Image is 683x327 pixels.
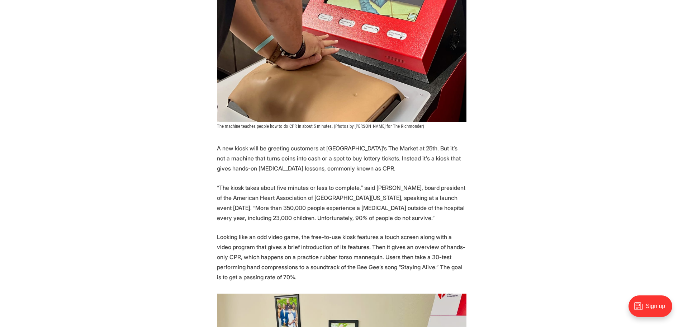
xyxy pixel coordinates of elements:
[217,143,466,173] p: A new kiosk will be greeting customers at [GEOGRAPHIC_DATA]’s The Market at 25th. But it’s not a ...
[622,292,683,327] iframe: portal-trigger
[217,123,424,129] span: The machine teaches people how to do CPR in about 5 minutes. (Photos by [PERSON_NAME] for The Ric...
[217,183,466,223] p: “The kiosk takes about five minutes or less to complete,” said [PERSON_NAME], board president of ...
[217,232,466,282] p: Looking like an odd video game, the free-to-use kiosk features a touch screen along with a video ...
